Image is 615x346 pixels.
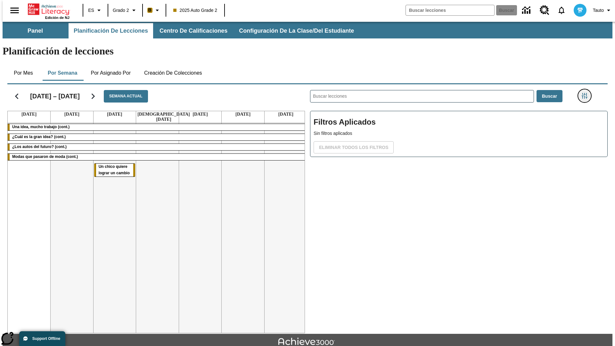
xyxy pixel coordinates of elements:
[8,144,307,150] div: ¿Los autos del futuro? (cont.)
[74,27,148,35] span: Planificación de lecciones
[28,3,70,16] a: Portada
[12,144,67,149] span: ¿Los autos del futuro? (cont.)
[12,125,70,129] span: Una idea, mucho trabajo (cont.)
[45,16,70,20] span: Edición de NJ
[20,111,38,118] a: 13 de octubre de 2025
[148,6,152,14] span: B
[234,111,252,118] a: 18 de octubre de 2025
[104,90,148,103] button: Semana actual
[113,7,129,14] span: Grado 2
[593,7,604,14] span: Tauto
[110,4,140,16] button: Grado: Grado 2, Elige un grado
[310,111,608,157] div: Filtros Aplicados
[63,111,81,118] a: 14 de octubre de 2025
[518,2,536,19] a: Centro de información
[537,90,562,103] button: Buscar
[88,7,94,14] span: ES
[99,164,130,175] span: Un chico quiere lograr un cambio
[8,154,307,160] div: Modas que pasaron de moda (cont.)
[310,90,534,102] input: Buscar lecciones
[305,82,608,333] div: Buscar
[277,111,295,118] a: 19 de octubre de 2025
[553,2,570,19] a: Notificaciones
[12,135,66,139] span: ¿Cuál es la gran idea? (cont.)
[85,4,106,16] button: Lenguaje: ES, Selecciona un idioma
[314,130,604,137] p: Sin filtros aplicados
[2,82,305,333] div: Calendario
[139,65,207,81] button: Creación de colecciones
[239,27,354,35] span: Configuración de la clase/del estudiante
[3,23,67,38] button: Panel
[314,114,604,130] h2: Filtros Aplicados
[590,4,615,16] button: Perfil/Configuración
[5,1,24,20] button: Abrir el menú lateral
[86,65,136,81] button: Por asignado por
[145,4,164,16] button: Boost El color de la clase es anaranjado claro. Cambiar el color de la clase.
[19,331,65,346] button: Support Offline
[173,7,217,14] span: 2025 Auto Grade 2
[136,111,191,123] a: 16 de octubre de 2025
[8,134,307,140] div: ¿Cuál es la gran idea? (cont.)
[9,88,25,104] button: Regresar
[160,27,227,35] span: Centro de calificaciones
[94,164,135,177] div: Un chico quiere lograr un cambio
[3,45,612,57] h1: Planificación de lecciones
[28,27,43,35] span: Panel
[191,111,209,118] a: 17 de octubre de 2025
[28,2,70,20] div: Portada
[8,124,307,130] div: Una idea, mucho trabajo (cont.)
[3,23,360,38] div: Subbarra de navegación
[32,336,60,341] span: Support Offline
[69,23,153,38] button: Planificación de lecciones
[570,2,590,19] button: Escoja un nuevo avatar
[3,22,612,38] div: Subbarra de navegación
[234,23,359,38] button: Configuración de la clase/del estudiante
[43,65,82,81] button: Por semana
[7,65,39,81] button: Por mes
[536,2,553,19] a: Centro de recursos, Se abrirá en una pestaña nueva.
[574,4,586,17] img: avatar image
[85,88,101,104] button: Seguir
[30,92,80,100] h2: [DATE] – [DATE]
[406,5,494,15] input: Buscar campo
[578,89,591,102] button: Menú lateral de filtros
[106,111,123,118] a: 15 de octubre de 2025
[12,154,78,159] span: Modas que pasaron de moda (cont.)
[154,23,233,38] button: Centro de calificaciones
